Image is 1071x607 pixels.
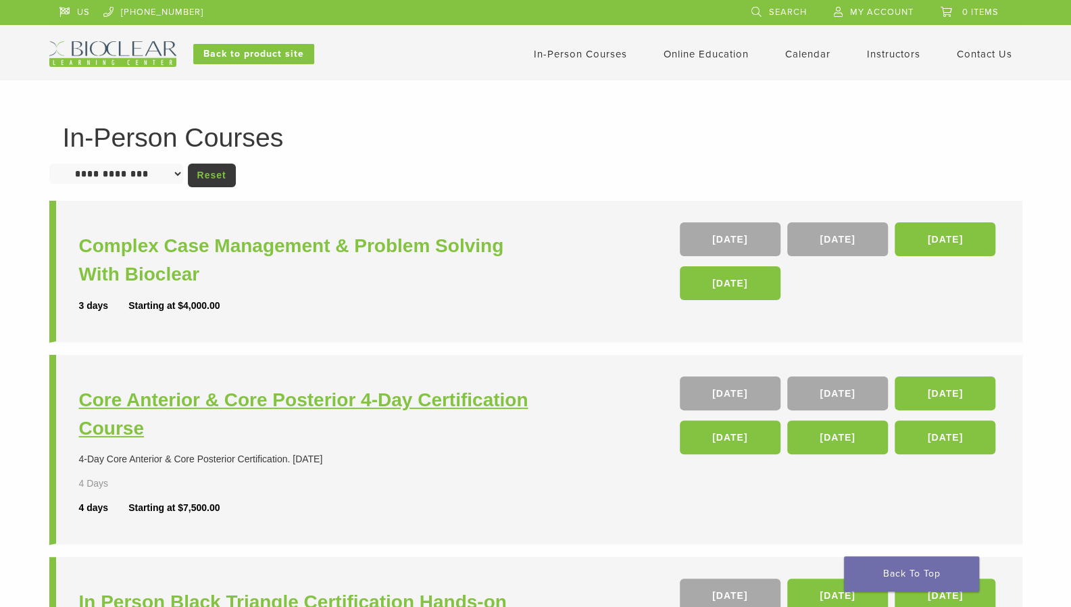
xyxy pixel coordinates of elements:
a: [DATE] [680,222,780,256]
a: Complex Case Management & Problem Solving With Bioclear [79,232,539,289]
div: 4 Days [79,477,148,491]
span: My Account [850,7,914,18]
a: Instructors [867,48,920,60]
a: Back To Top [844,556,979,591]
a: [DATE] [895,420,995,454]
a: Online Education [664,48,749,60]
a: [DATE] [895,222,995,256]
div: Starting at $7,500.00 [128,501,220,515]
a: In-Person Courses [534,48,627,60]
a: Contact Us [957,48,1012,60]
a: Reset [188,164,236,187]
a: [DATE] [680,420,780,454]
a: [DATE] [787,377,888,410]
a: [DATE] [787,420,888,454]
div: Starting at $4,000.00 [128,299,220,313]
div: , , , [680,222,999,307]
span: Search [769,7,807,18]
a: Calendar [785,48,830,60]
div: 4-Day Core Anterior & Core Posterior Certification. [DATE] [79,452,539,466]
a: [DATE] [680,377,780,410]
a: [DATE] [787,222,888,256]
img: Bioclear [49,41,176,67]
a: [DATE] [895,377,995,410]
a: Back to product site [193,44,314,64]
div: 4 days [79,501,129,515]
h1: In-Person Courses [63,124,1009,151]
div: , , , , , [680,377,999,461]
div: 3 days [79,299,129,313]
a: [DATE] [680,266,780,300]
a: Core Anterior & Core Posterior 4-Day Certification Course [79,386,539,443]
span: 0 items [962,7,999,18]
